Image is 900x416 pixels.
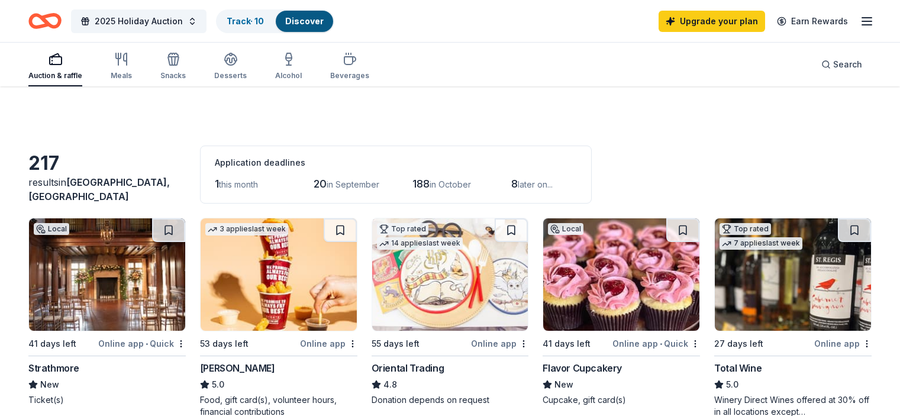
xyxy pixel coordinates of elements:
span: Search [833,57,862,72]
button: Alcohol [275,47,302,86]
img: Image for Oriental Trading [372,218,528,331]
div: Desserts [214,71,247,80]
span: 8 [511,178,518,190]
a: Upgrade your plan [659,11,765,32]
button: 2025 Holiday Auction [71,9,207,33]
button: Auction & raffle [28,47,82,86]
div: Online app [300,336,357,351]
a: Track· 10 [227,16,264,26]
div: 27 days left [714,337,763,351]
div: Online app [471,336,528,351]
span: in September [327,179,379,189]
div: Local [548,223,583,235]
div: Online app [814,336,872,351]
div: Snacks [160,71,186,80]
span: • [660,339,662,349]
span: 20 [314,178,327,190]
div: 217 [28,151,186,175]
a: Image for Flavor CupcakeryLocal41 days leftOnline app•QuickFlavor CupcakeryNewCupcake, gift card(s) [543,218,700,406]
div: Auction & raffle [28,71,82,80]
button: Desserts [214,47,247,86]
button: Beverages [330,47,369,86]
span: [GEOGRAPHIC_DATA], [GEOGRAPHIC_DATA] [28,176,170,202]
div: Alcohol [275,71,302,80]
div: Application deadlines [215,156,577,170]
div: Top rated [377,223,428,235]
a: Image for StrathmoreLocal41 days leftOnline app•QuickStrathmoreNewTicket(s) [28,218,186,406]
div: 3 applies last week [205,223,288,236]
img: Image for Strathmore [29,218,185,331]
div: Oriental Trading [372,361,444,375]
span: New [40,378,59,392]
div: Meals [111,71,132,80]
div: [PERSON_NAME] [200,361,275,375]
div: results [28,175,186,204]
div: Total Wine [714,361,762,375]
div: 41 days left [543,337,591,351]
button: Meals [111,47,132,86]
div: Local [34,223,69,235]
a: Discover [285,16,324,26]
div: Online app Quick [612,336,700,351]
img: Image for Sheetz [201,218,357,331]
div: Flavor Cupcakery [543,361,622,375]
span: 2025 Holiday Auction [95,14,183,28]
button: Search [812,53,872,76]
span: in [28,176,170,202]
div: 55 days left [372,337,420,351]
span: this month [219,179,258,189]
span: 188 [412,178,430,190]
span: 5.0 [726,378,738,392]
div: 41 days left [28,337,76,351]
div: Donation depends on request [372,394,529,406]
span: • [146,339,148,349]
div: Online app Quick [98,336,186,351]
a: Image for Oriental TradingTop rated14 applieslast week55 days leftOnline appOriental Trading4.8Do... [372,218,529,406]
div: 53 days left [200,337,249,351]
div: 7 applies last week [720,237,802,250]
a: Earn Rewards [770,11,855,32]
img: Image for Flavor Cupcakery [543,218,699,331]
span: later on... [518,179,553,189]
div: 14 applies last week [377,237,463,250]
button: Track· 10Discover [216,9,334,33]
span: 1 [215,178,219,190]
div: Top rated [720,223,771,235]
span: New [554,378,573,392]
button: Snacks [160,47,186,86]
img: Image for Total Wine [715,218,871,331]
div: Strathmore [28,361,79,375]
div: Beverages [330,71,369,80]
span: in October [430,179,471,189]
div: Ticket(s) [28,394,186,406]
a: Home [28,7,62,35]
span: 5.0 [212,378,224,392]
span: 4.8 [383,378,397,392]
div: Cupcake, gift card(s) [543,394,700,406]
